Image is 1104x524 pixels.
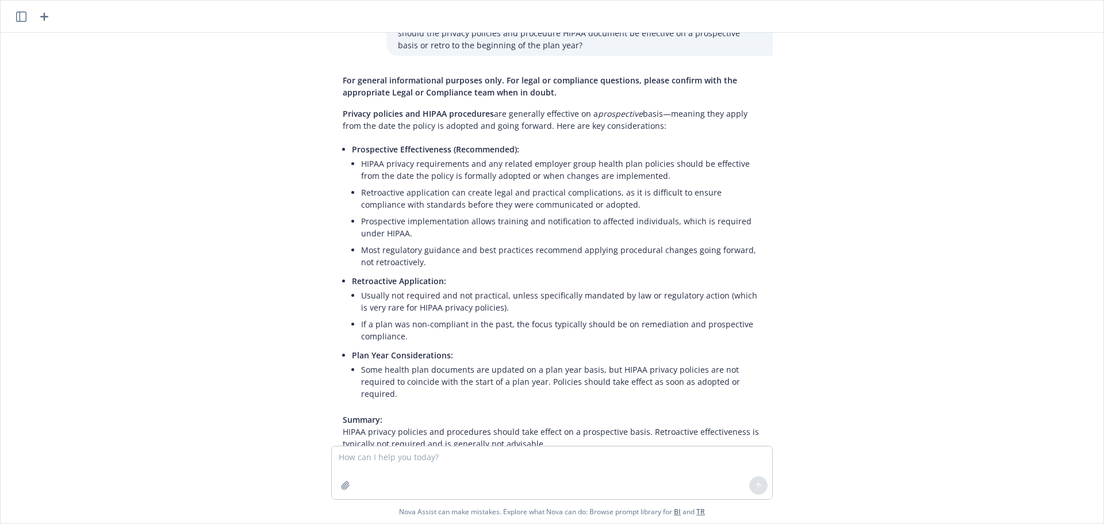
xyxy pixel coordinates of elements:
[5,500,1099,523] span: Nova Assist can make mistakes. Explore what Nova can do: Browse prompt library for and
[398,27,761,51] p: should the privacy policies and procedure HIPAA document be effective on a prospective basis or r...
[343,108,494,119] span: Privacy policies and HIPAA procedures
[361,316,761,345] li: If a plan was non-compliant in the past, the focus typically should be on remediation and prospec...
[361,287,761,316] li: Usually not required and not practical, unless specifically mandated by law or regulatory action ...
[361,242,761,270] li: Most regulatory guidance and best practices recommend applying procedural changes going forward, ...
[361,213,761,242] li: Prospective implementation allows training and notification to affected individuals, which is req...
[352,276,446,286] span: Retroactive Application:
[674,507,681,517] a: BI
[361,361,761,402] li: Some health plan documents are updated on a plan year basis, but HIPAA privacy policies are not r...
[352,350,453,361] span: Plan Year Considerations:
[361,184,761,213] li: Retroactive application can create legal and practical complications, as it is difficult to ensur...
[352,144,519,155] span: Prospective Effectiveness (Recommended):
[343,108,761,132] p: are generally effective on a basis—meaning they apply from the date the policy is adopted and goi...
[343,414,761,450] p: HIPAA privacy policies and procedures should take effect on a prospective basis. Retroactive effe...
[343,75,737,98] span: For general informational purposes only. For legal or compliance questions, please confirm with t...
[696,507,705,517] a: TR
[361,155,761,184] li: HIPAA privacy requirements and any related employer group health plan policies should be effectiv...
[598,108,643,119] em: prospective
[343,414,382,425] span: Summary:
